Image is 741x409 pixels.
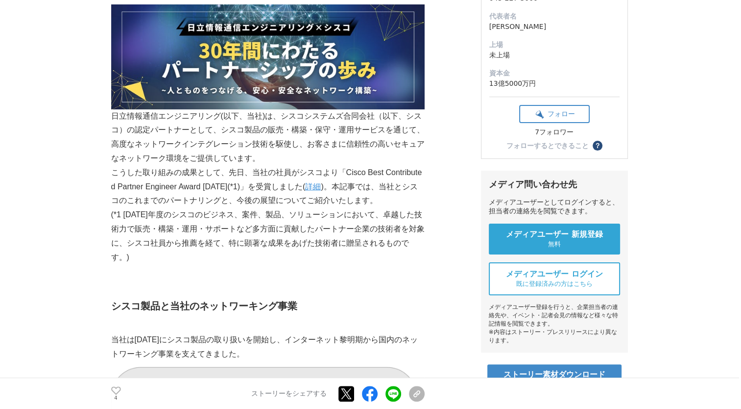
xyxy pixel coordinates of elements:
span: 既に登録済みの方はこちら [516,280,593,288]
dd: 13億5000万円 [489,78,620,89]
h2: シスコ製品と当社のネットワーキング事業 [111,298,425,314]
dt: 代表者名 [489,11,620,22]
p: 4 [111,396,121,401]
p: こうした取り組みの成果として、先日、当社の社員がシスコより「Cisco Best Contributed Partner Engineer Award [DATE](*1)」を受賞しました( )... [111,166,425,208]
p: ストーリーをシェアする [251,389,327,398]
span: メディアユーザー ログイン [506,269,603,280]
a: 詳細 [305,182,321,191]
button: ？ [593,141,602,151]
dt: 上場 [489,40,620,50]
p: 当社は[DATE]にシスコ製品の取り扱いを開始し、インターネット黎明期から国内のネットワーキング事業を支えてきました。 [111,333,425,361]
img: thumbnail_291a6e60-8c83-11f0-9d6d-a329db0dd7a1.png [111,4,425,109]
span: 無料 [548,240,561,249]
div: メディア問い合わせ先 [489,179,620,190]
div: メディアユーザー登録を行うと、企業担当者の連絡先や、イベント・記者会見の情報など様々な特記情報を閲覧できます。 ※内容はストーリー・プレスリリースにより異なります。 [489,303,620,345]
div: フォローするとできること [506,142,589,149]
div: メディアユーザーとしてログインすると、担当者の連絡先を閲覧できます。 [489,198,620,216]
dd: 未上場 [489,50,620,60]
a: メディアユーザー ログイン 既に登録済みの方はこちら [489,262,620,295]
div: 7フォロワー [519,128,590,137]
button: フォロー [519,105,590,123]
span: メディアユーザー 新規登録 [506,230,603,240]
p: 日立情報通信エンジニアリング(以下、当社)は、シスコシステムズ合同会社（以下、シスコ）の認定パートナーとして、シスコ製品の販売・構築・保守・運用サービスを通じて、高度なネットワークインテグレーシ... [111,4,425,166]
span: ？ [594,142,601,149]
a: メディアユーザー 新規登録 無料 [489,224,620,255]
dd: [PERSON_NAME] [489,22,620,32]
p: (*1 [DATE]年度のシスコのビジネス、案件、製品、ソリューションにおいて、卓越した技術力で販売・構築・運用・サポートなど多方面に貢献したパートナー企業の技術者を対象に、シスコ社員から推薦を... [111,208,425,264]
a: ストーリー素材ダウンロード [487,364,621,385]
dt: 資本金 [489,68,620,78]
